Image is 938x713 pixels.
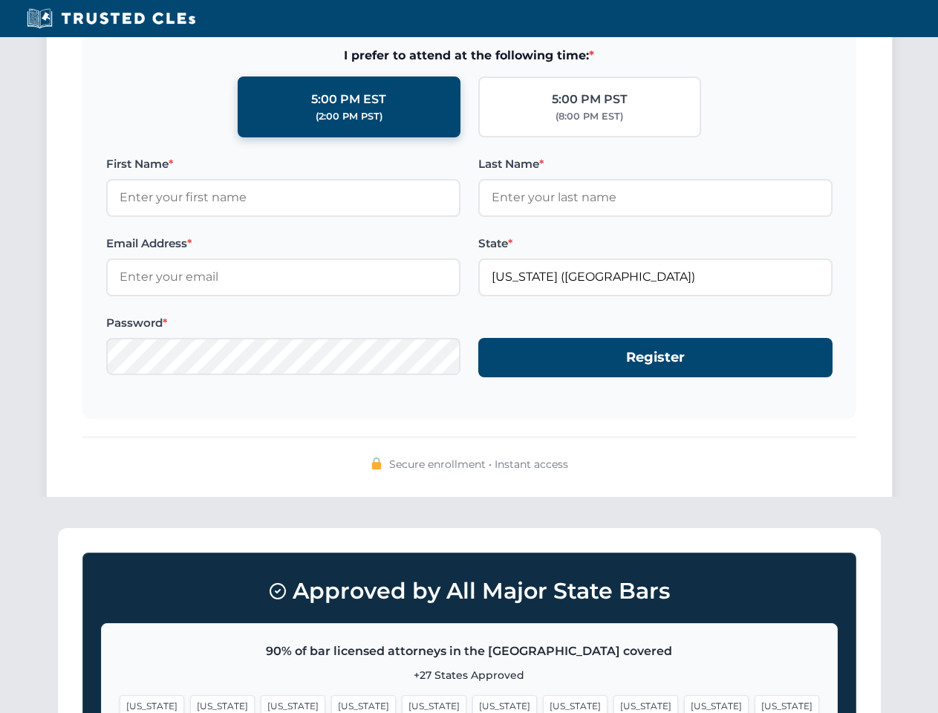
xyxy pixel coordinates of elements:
[316,109,382,124] div: (2:00 PM PST)
[556,109,623,124] div: (8:00 PM EST)
[106,155,460,173] label: First Name
[106,314,460,332] label: Password
[478,235,833,253] label: State
[106,235,460,253] label: Email Address
[311,90,386,109] div: 5:00 PM EST
[389,456,568,472] span: Secure enrollment • Instant access
[101,571,838,611] h3: Approved by All Major State Bars
[552,90,628,109] div: 5:00 PM PST
[120,667,819,683] p: +27 States Approved
[22,7,200,30] img: Trusted CLEs
[106,179,460,216] input: Enter your first name
[478,258,833,296] input: Florida (FL)
[478,338,833,377] button: Register
[478,155,833,173] label: Last Name
[106,258,460,296] input: Enter your email
[120,642,819,661] p: 90% of bar licensed attorneys in the [GEOGRAPHIC_DATA] covered
[478,179,833,216] input: Enter your last name
[106,46,833,65] span: I prefer to attend at the following time:
[371,458,382,469] img: 🔒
